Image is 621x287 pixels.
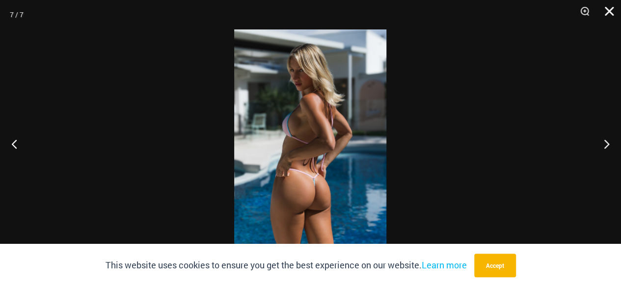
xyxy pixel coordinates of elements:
[584,119,621,168] button: Next
[234,29,386,258] img: That Summer Dawn 3063 Tri Top 4309 Micro 04
[422,259,467,271] a: Learn more
[10,7,24,22] div: 7 / 7
[474,254,516,277] button: Accept
[106,258,467,273] p: This website uses cookies to ensure you get the best experience on our website.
